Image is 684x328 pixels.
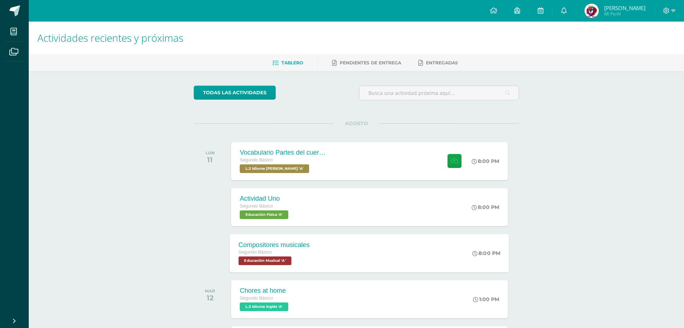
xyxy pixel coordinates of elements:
div: 8:00 PM [472,158,499,164]
span: Segundo Básico [239,250,272,255]
div: Vocabulario Partes del cuerpo [240,149,326,156]
span: [PERSON_NAME] [604,4,646,12]
span: AGOSTO [334,120,380,127]
span: Segundo Básico [240,158,273,163]
div: MAR [205,288,215,293]
span: L.2 Idioma Maya Kaqchikel 'A' [240,164,309,173]
span: Pendientes de entrega [340,60,401,65]
span: L.3 Idioma Inglés 'A' [240,302,288,311]
span: Entregadas [426,60,458,65]
span: Segundo Básico [240,296,273,301]
a: todas las Actividades [194,86,276,100]
a: Tablero [272,57,303,69]
input: Busca una actividad próxima aquí... [359,86,519,100]
span: Tablero [281,60,303,65]
a: Entregadas [418,57,458,69]
div: Chores at home [240,287,290,295]
div: Actividad Uno [240,195,290,202]
span: Educación Física 'A' [240,210,288,219]
span: Mi Perfil [604,11,646,17]
div: 8:00 PM [472,204,499,210]
a: Pendientes de entrega [332,57,401,69]
div: 11 [206,155,215,164]
div: 12 [205,293,215,302]
span: Segundo Básico [240,204,273,209]
div: 1:00 PM [473,296,499,302]
img: 845c419f23f6f36a0fa8c9d3b3da8247.png [584,4,599,18]
span: Educación Musical 'A' [239,256,291,265]
span: Actividades recientes y próximas [37,31,183,45]
div: 8:00 PM [473,250,501,256]
div: Compositores musicales [239,241,310,249]
div: LUN [206,150,215,155]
